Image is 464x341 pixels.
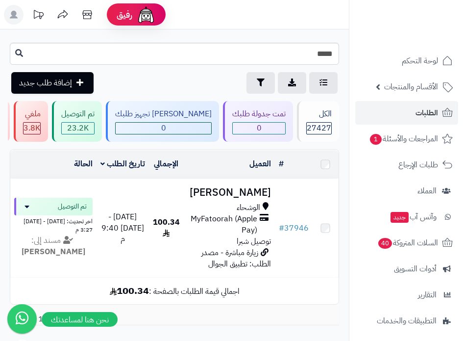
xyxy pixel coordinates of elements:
[11,72,94,94] a: إضافة طلب جديد
[249,158,271,170] a: العميل
[355,101,458,125] a: الطلبات
[355,257,458,281] a: أدوات التسويق
[384,80,438,94] span: الأقسام والمنتجات
[101,211,144,245] span: [DATE] - [DATE] 9:40 م
[355,205,458,229] a: وآتس آبجديد
[295,101,341,142] a: الكل27427
[390,210,437,224] span: وآتس آب
[402,54,438,68] span: لوحة التحكم
[22,246,85,258] strong: [PERSON_NAME]
[117,9,132,21] span: رفيق
[415,106,438,120] span: الطلبات
[377,236,438,250] span: السلات المتروكة
[306,108,332,120] div: الكل
[116,123,211,134] span: 0
[355,49,458,73] a: لوحة التحكم
[2,314,346,325] div: عرض 1 إلى 1 من 1 (1 صفحات)
[279,158,284,170] a: #
[14,215,93,234] div: اخر تحديث: [DATE] - [DATE] 3:27 م
[279,222,309,234] a: #37946
[355,179,458,203] a: العملاء
[237,202,260,213] span: الوشحاء
[23,108,41,120] div: ملغي
[355,231,458,255] a: السلات المتروكة40
[377,314,437,328] span: التطبيقات والخدمات
[307,123,331,134] span: 27427
[7,235,100,258] div: مسند إلى:
[355,127,458,151] a: المراجعات والأسئلة1
[58,202,87,211] span: تم التوصيل
[62,123,94,134] span: 23.2K
[61,108,95,120] div: تم التوصيل
[153,216,180,239] span: 100.34
[391,212,409,223] span: جديد
[201,247,271,270] span: زيارة مباشرة - مصدر الطلب: تطبيق الجوال
[418,288,437,302] span: التقارير
[355,153,458,177] a: طلبات الإرجاع
[104,101,221,142] a: [PERSON_NAME] تجهيز طلبك 0
[233,123,285,134] span: 0
[100,158,145,170] a: تاريخ الطلب
[355,283,458,307] a: التقارير
[279,222,284,234] span: #
[188,187,271,198] h3: [PERSON_NAME]
[24,123,40,134] div: 3818
[10,278,339,304] td: اجمالي قيمة الطلبات بالصفحة :
[398,158,438,172] span: طلبات الإرجاع
[115,108,212,120] div: [PERSON_NAME] تجهيز طلبك
[370,134,382,145] span: 1
[12,101,50,142] a: ملغي 3.8K
[26,5,50,27] a: تحديثات المنصة
[417,184,437,198] span: العملاء
[154,158,178,170] a: الإجمالي
[188,213,257,236] span: MyFatoorah (Apple Pay)
[221,101,295,142] a: تمت جدولة طلبك 0
[378,238,392,249] span: 40
[136,5,156,25] img: ai-face.png
[232,108,286,120] div: تمت جدولة طلبك
[237,236,271,247] span: توصيل شبرا
[74,158,93,170] a: الحالة
[110,283,149,298] b: 100.34
[62,123,94,134] div: 23233
[24,123,40,134] span: 3.8K
[19,77,72,89] span: إضافة طلب جديد
[355,309,458,333] a: التطبيقات والخدمات
[369,132,438,146] span: المراجعات والأسئلة
[50,101,104,142] a: تم التوصيل 23.2K
[394,262,437,276] span: أدوات التسويق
